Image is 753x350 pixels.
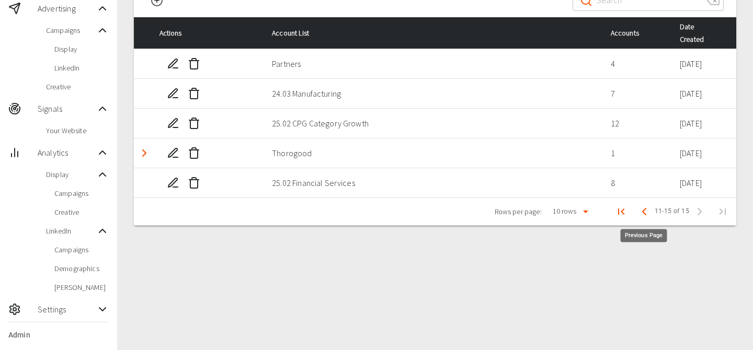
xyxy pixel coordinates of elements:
[54,207,109,217] span: Creative
[680,20,728,45] div: Date Created
[54,44,109,54] span: Display
[54,282,109,293] span: [PERSON_NAME]
[184,143,204,164] button: Delete Account List
[621,229,667,242] div: Previous Page
[272,27,594,39] div: Account List
[611,57,663,70] p: 4
[710,199,735,224] span: Last Page
[46,169,96,180] span: Display
[38,102,96,115] span: Signals
[611,87,663,100] p: 7
[163,113,184,134] button: Edit Account List
[680,147,728,159] p: [DATE]
[54,244,109,255] span: Campaigns
[546,204,592,219] div: 10 rows
[272,27,326,39] span: Account List
[46,81,109,92] span: Creative
[609,199,634,224] button: First Page
[272,147,594,159] p: Thorogood
[495,206,542,217] p: Rows per page:
[184,83,204,104] button: Delete Account List
[54,63,109,73] span: LinkedIn
[184,113,204,134] button: Delete Account List
[689,201,710,222] span: Next Page
[134,143,155,164] button: Detail panel visibility toggle
[272,177,594,189] p: 25.02 Financial Services
[634,201,655,222] button: Previous Page
[272,57,594,70] p: Partners
[163,143,184,164] button: Edit Account List
[54,263,109,274] span: Demographics
[163,172,184,193] button: Edit Account List
[54,188,109,199] span: Campaigns
[163,53,184,74] button: Edit Account List
[611,147,663,159] p: 1
[550,206,579,216] div: 10 rows
[611,177,663,189] p: 8
[272,117,594,130] p: 25.02 CPG Category Growth
[38,146,96,159] span: Analytics
[680,87,728,100] p: [DATE]
[272,87,594,100] p: 24.03 Manufacturing
[184,53,204,74] button: Delete Account List
[680,117,728,130] p: [DATE]
[184,172,204,193] button: Delete Account List
[611,27,663,39] div: Accounts
[46,25,96,36] span: Campaigns
[611,117,663,130] p: 12
[611,27,656,39] span: Accounts
[46,125,109,136] span: Your Website
[163,83,184,104] button: Edit Account List
[680,57,728,70] p: [DATE]
[46,226,96,236] span: LinkedIn
[38,303,96,316] span: Settings
[680,177,728,189] p: [DATE]
[655,206,689,217] span: 11-15 of 15
[38,2,96,15] span: Advertising
[680,20,723,45] span: Date Created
